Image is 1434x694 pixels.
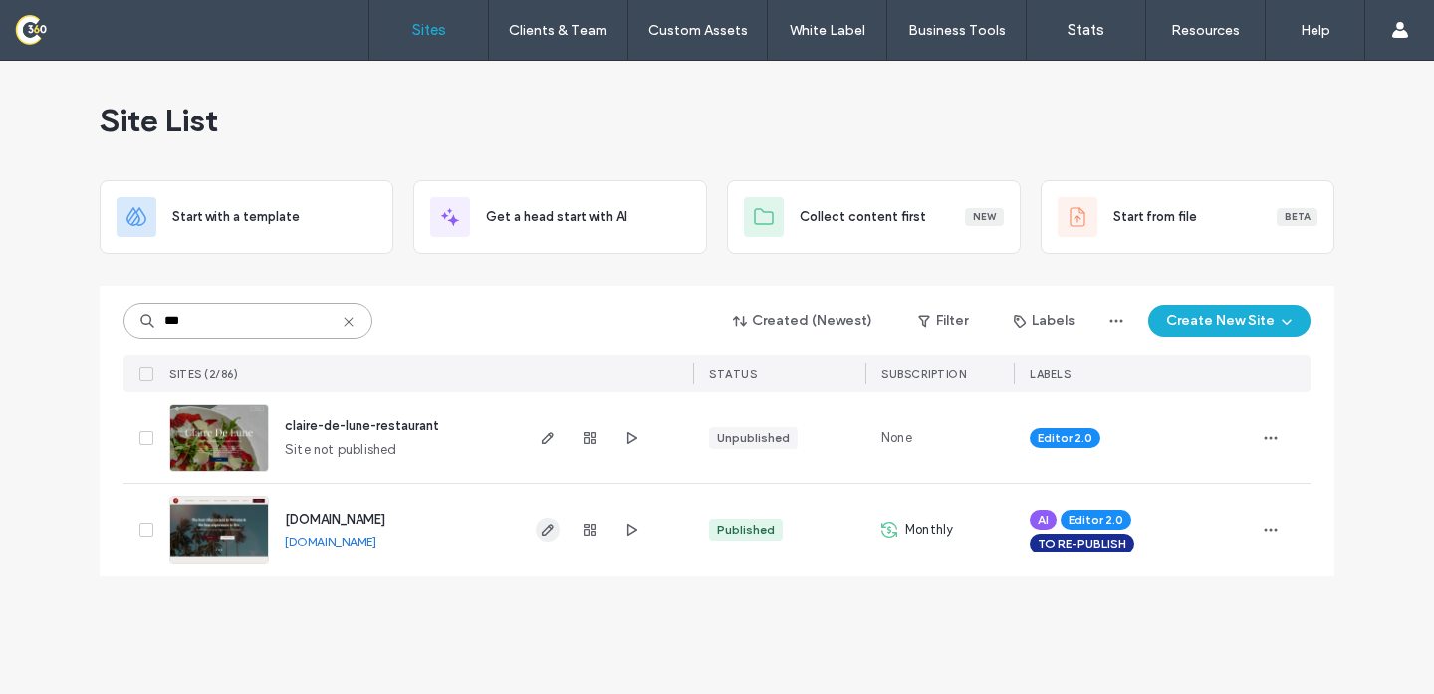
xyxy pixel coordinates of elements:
div: Collect content firstNew [727,180,1021,254]
span: Editor 2.0 [1038,429,1092,447]
button: Create New Site [1148,305,1311,337]
a: [DOMAIN_NAME] [285,534,376,549]
div: Start with a template [100,180,393,254]
span: SITES (2/86) [169,367,238,381]
span: Start from file [1113,207,1197,227]
span: Collect content first [800,207,926,227]
button: Created (Newest) [716,305,890,337]
span: Start with a template [172,207,300,227]
span: Site not published [285,440,397,460]
label: White Label [790,22,865,39]
a: [DOMAIN_NAME] [285,512,385,527]
label: Stats [1068,21,1104,39]
span: Site List [100,101,218,140]
button: Labels [996,305,1092,337]
span: STATUS [709,367,757,381]
label: Help [1301,22,1330,39]
label: Custom Assets [648,22,748,39]
span: Monthly [905,520,953,540]
div: Published [717,521,775,539]
label: Business Tools [908,22,1006,39]
button: Filter [898,305,988,337]
div: Beta [1277,208,1317,226]
label: Resources [1171,22,1240,39]
span: Editor 2.0 [1069,511,1123,529]
div: Start from fileBeta [1041,180,1334,254]
span: None [881,428,912,448]
span: Help [46,14,87,32]
div: Get a head start with AI [413,180,707,254]
label: Sites [412,21,446,39]
a: claire-de-lune-restaurant [285,418,439,433]
span: AI [1038,511,1049,529]
div: Unpublished [717,429,790,447]
span: Get a head start with AI [486,207,627,227]
span: SUBSCRIPTION [881,367,966,381]
span: TO RE-PUBLISH [1038,535,1126,553]
label: Clients & Team [509,22,607,39]
div: New [965,208,1004,226]
span: LABELS [1030,367,1071,381]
